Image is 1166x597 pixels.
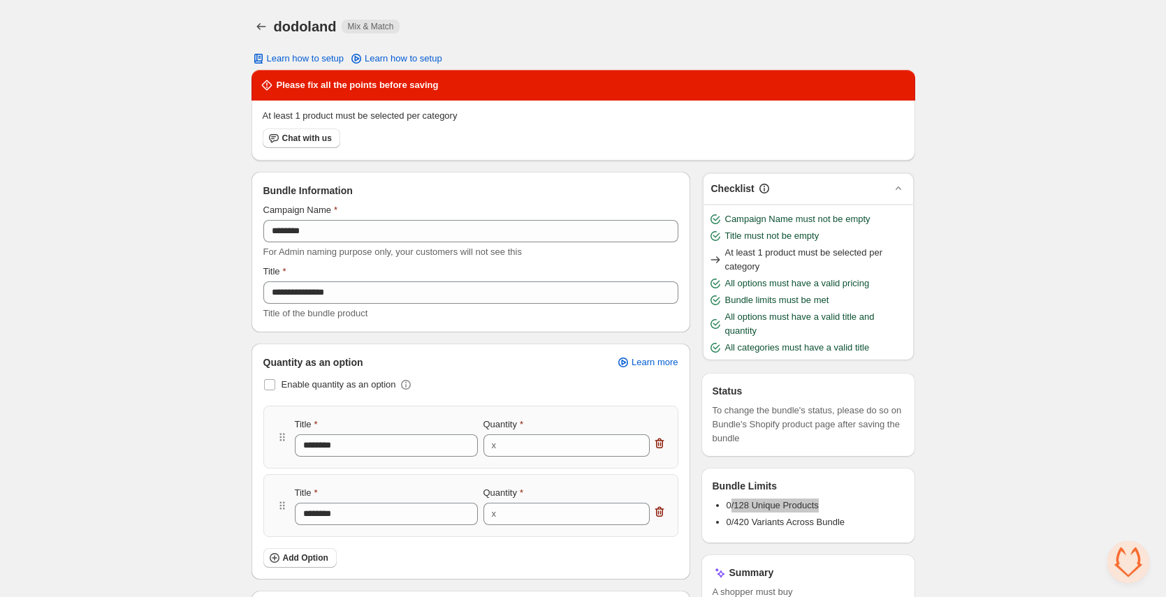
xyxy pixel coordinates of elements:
[263,265,286,279] label: Title
[608,353,686,372] a: Learn more
[632,357,678,368] span: Learn more
[243,49,353,68] button: Learn how to setup
[725,277,870,290] span: All options must have a valid pricing
[729,566,774,580] h3: Summary
[267,53,344,64] span: Learn how to setup
[295,486,318,500] label: Title
[727,517,845,527] span: 0/420 Variants Across Bundle
[283,552,328,563] span: Add Option
[1107,541,1149,583] div: Open chat
[263,184,353,198] span: Bundle Information
[282,379,396,390] span: Enable quantity as an option
[365,53,442,64] span: Learn how to setup
[483,418,523,432] label: Quantity
[711,182,755,196] h3: Checklist
[263,128,340,148] button: Chat with us
[713,404,904,445] span: To change the bundle's status, please do so on Bundle's Shopify product page after saving the bundle
[492,438,497,452] div: x
[713,384,743,398] h3: Status
[282,133,332,144] span: Chat with us
[727,500,819,510] span: 0/128 Unique Products
[341,49,451,68] a: Learn how to setup
[252,17,271,36] button: Back
[725,341,870,355] span: All categories must have a valid title
[263,110,458,121] span: At least 1 product must be selected per category
[483,486,523,500] label: Quantity
[725,246,908,274] span: At least 1 product must be selected per category
[263,308,368,318] span: Title of the bundle product
[263,203,338,217] label: Campaign Name
[263,246,522,257] span: For Admin naming purpose only, your customers will not see this
[347,21,393,32] span: Mix & Match
[725,229,819,243] span: Title must not be empty
[274,18,337,35] h1: dodoland
[263,355,363,369] span: Quantity as an option
[295,418,318,432] label: Title
[725,212,870,226] span: Campaign Name must not be empty
[725,310,908,338] span: All options must have a valid title and quantity
[492,507,497,521] div: x
[713,479,778,493] h3: Bundle Limits
[725,293,829,307] span: Bundle limits must be met
[277,78,439,92] h2: Please fix all the points before saving
[263,548,337,568] button: Add Option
